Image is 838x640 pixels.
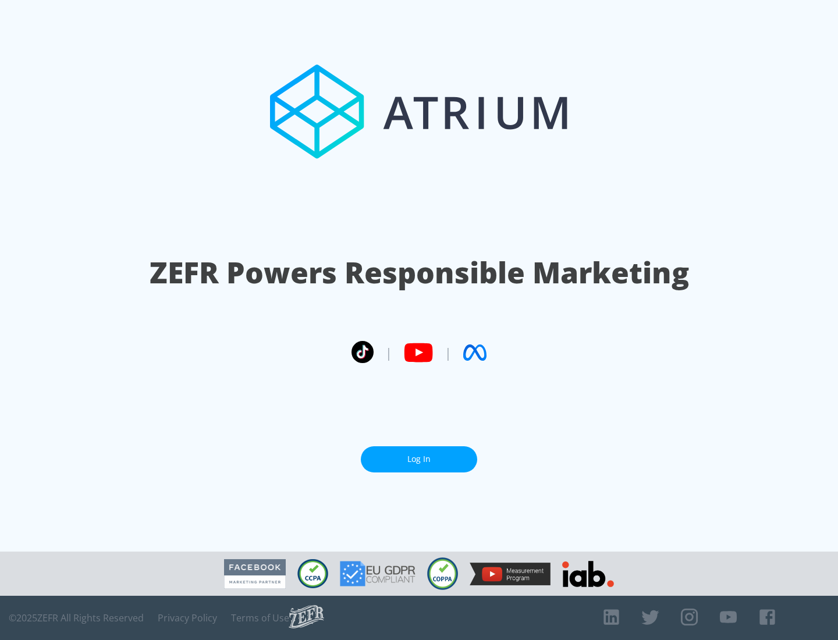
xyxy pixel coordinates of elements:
img: COPPA Compliant [427,557,458,590]
img: GDPR Compliant [340,561,416,586]
img: Facebook Marketing Partner [224,559,286,589]
a: Terms of Use [231,612,289,624]
a: Log In [361,446,477,472]
img: CCPA Compliant [297,559,328,588]
a: Privacy Policy [158,612,217,624]
h1: ZEFR Powers Responsible Marketing [150,253,689,293]
span: | [445,344,452,361]
span: | [385,344,392,361]
span: © 2025 ZEFR All Rights Reserved [9,612,144,624]
img: IAB [562,561,614,587]
img: YouTube Measurement Program [470,563,551,585]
